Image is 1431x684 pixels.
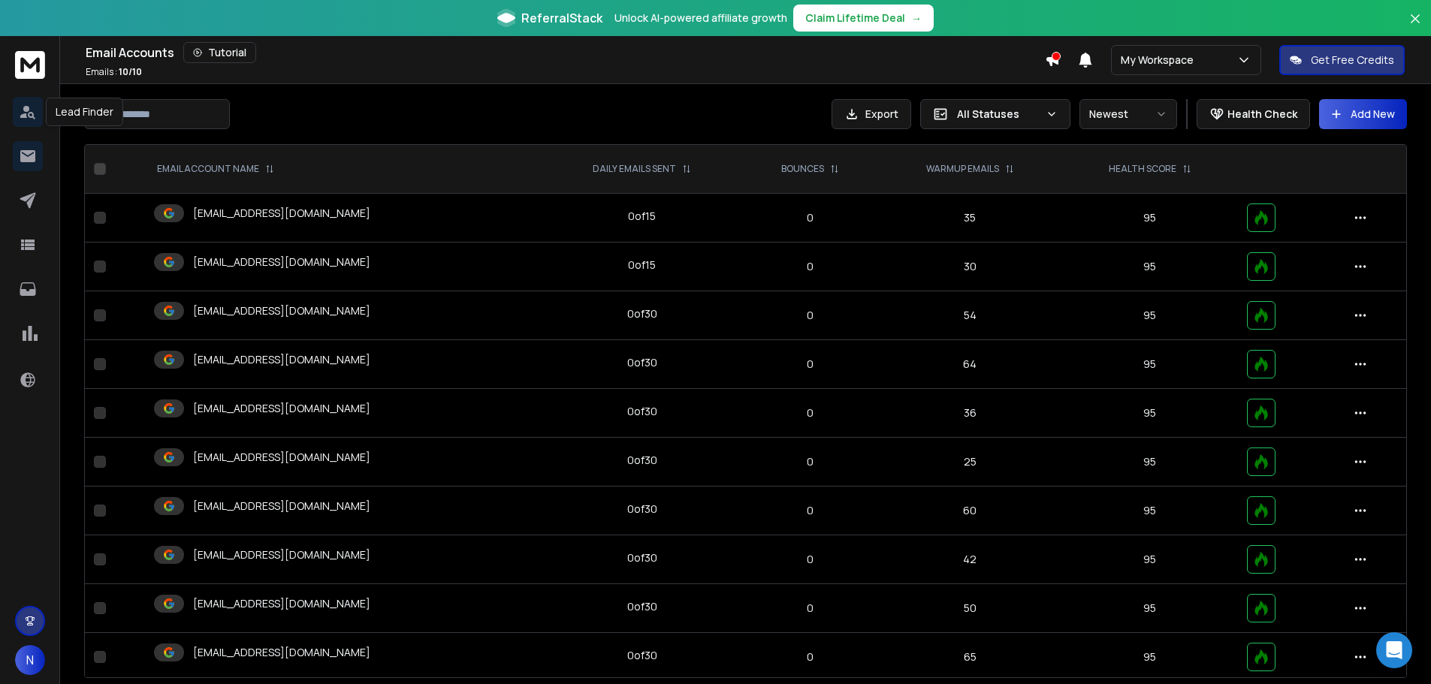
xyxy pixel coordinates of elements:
[752,259,869,274] p: 0
[793,5,934,32] button: Claim Lifetime Deal→
[15,645,45,675] button: N
[193,206,370,221] p: [EMAIL_ADDRESS][DOMAIN_NAME]
[627,502,657,517] div: 0 of 30
[627,355,657,370] div: 0 of 30
[752,503,869,518] p: 0
[877,584,1062,633] td: 50
[521,9,602,27] span: ReferralStack
[752,649,869,664] p: 0
[877,340,1062,389] td: 64
[781,163,824,175] p: BOUNCES
[1376,632,1412,668] div: Open Intercom Messenger
[627,306,657,321] div: 0 of 30
[119,65,142,78] span: 10 / 10
[1062,633,1238,682] td: 95
[193,352,370,367] p: [EMAIL_ADDRESS][DOMAIN_NAME]
[1062,194,1238,243] td: 95
[752,601,869,616] p: 0
[877,243,1062,291] td: 30
[627,453,657,468] div: 0 of 30
[877,438,1062,487] td: 25
[1279,45,1405,75] button: Get Free Credits
[1062,487,1238,535] td: 95
[1319,99,1407,129] button: Add New
[752,405,869,420] p: 0
[877,389,1062,438] td: 36
[193,645,370,660] p: [EMAIL_ADDRESS][DOMAIN_NAME]
[1062,243,1238,291] td: 95
[926,163,999,175] p: WARMUP EMAILS
[628,209,656,224] div: 0 of 15
[832,99,911,129] button: Export
[877,194,1062,243] td: 35
[1062,389,1238,438] td: 95
[752,552,869,567] p: 0
[1109,163,1176,175] p: HEALTH SCORE
[752,357,869,372] p: 0
[911,11,922,26] span: →
[628,258,656,273] div: 0 of 15
[752,210,869,225] p: 0
[593,163,676,175] p: DAILY EMAILS SENT
[1062,291,1238,340] td: 95
[86,42,1045,63] div: Email Accounts
[1079,99,1177,129] button: Newest
[627,404,657,419] div: 0 of 30
[1197,99,1310,129] button: Health Check
[877,487,1062,535] td: 60
[193,401,370,416] p: [EMAIL_ADDRESS][DOMAIN_NAME]
[193,499,370,514] p: [EMAIL_ADDRESS][DOMAIN_NAME]
[1062,438,1238,487] td: 95
[1405,9,1425,45] button: Close banner
[627,550,657,565] div: 0 of 30
[957,107,1040,122] p: All Statuses
[1121,53,1200,68] p: My Workspace
[614,11,787,26] p: Unlock AI-powered affiliate growth
[183,42,256,63] button: Tutorial
[193,303,370,318] p: [EMAIL_ADDRESS][DOMAIN_NAME]
[1227,107,1297,122] p: Health Check
[46,98,123,126] div: Lead Finder
[86,66,142,78] p: Emails :
[157,163,274,175] div: EMAIL ACCOUNT NAME
[877,535,1062,584] td: 42
[627,599,657,614] div: 0 of 30
[193,450,370,465] p: [EMAIL_ADDRESS][DOMAIN_NAME]
[627,648,657,663] div: 0 of 30
[877,633,1062,682] td: 65
[1062,535,1238,584] td: 95
[1062,584,1238,633] td: 95
[193,547,370,562] p: [EMAIL_ADDRESS][DOMAIN_NAME]
[1311,53,1394,68] p: Get Free Credits
[752,308,869,323] p: 0
[877,291,1062,340] td: 54
[752,454,869,469] p: 0
[1062,340,1238,389] td: 95
[193,596,370,611] p: [EMAIL_ADDRESS][DOMAIN_NAME]
[193,255,370,270] p: [EMAIL_ADDRESS][DOMAIN_NAME]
